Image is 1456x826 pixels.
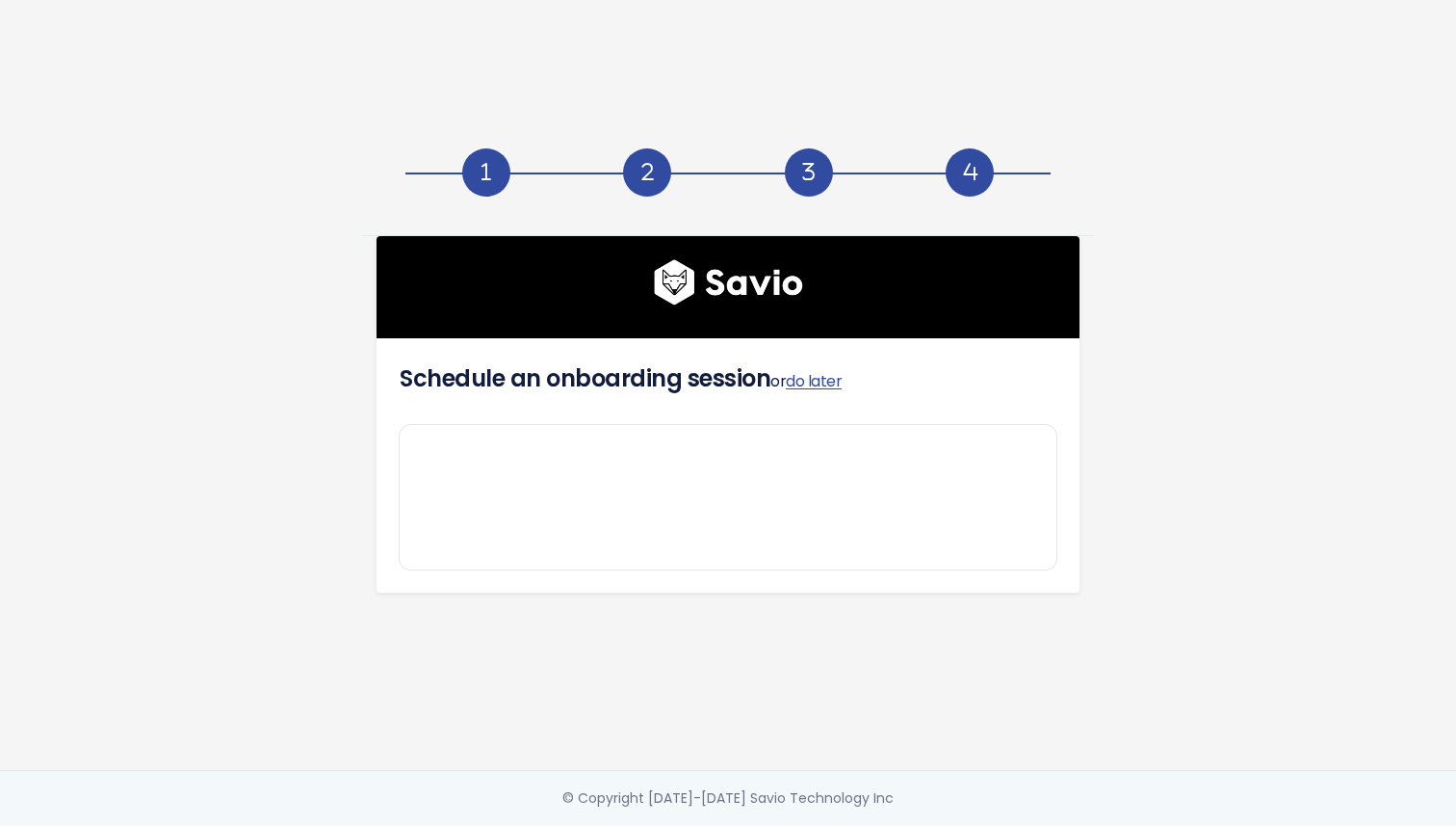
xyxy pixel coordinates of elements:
img: logo600x187.a314fd40982d.png [654,259,803,306]
span: or [770,370,842,392]
a: do later [786,370,842,392]
iframe: fa543ca1 [400,425,1056,570]
div: © Copyright [DATE]-[DATE] Savio Technology Inc [562,786,894,811]
h4: Schedule an onboarding session [400,361,1056,396]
